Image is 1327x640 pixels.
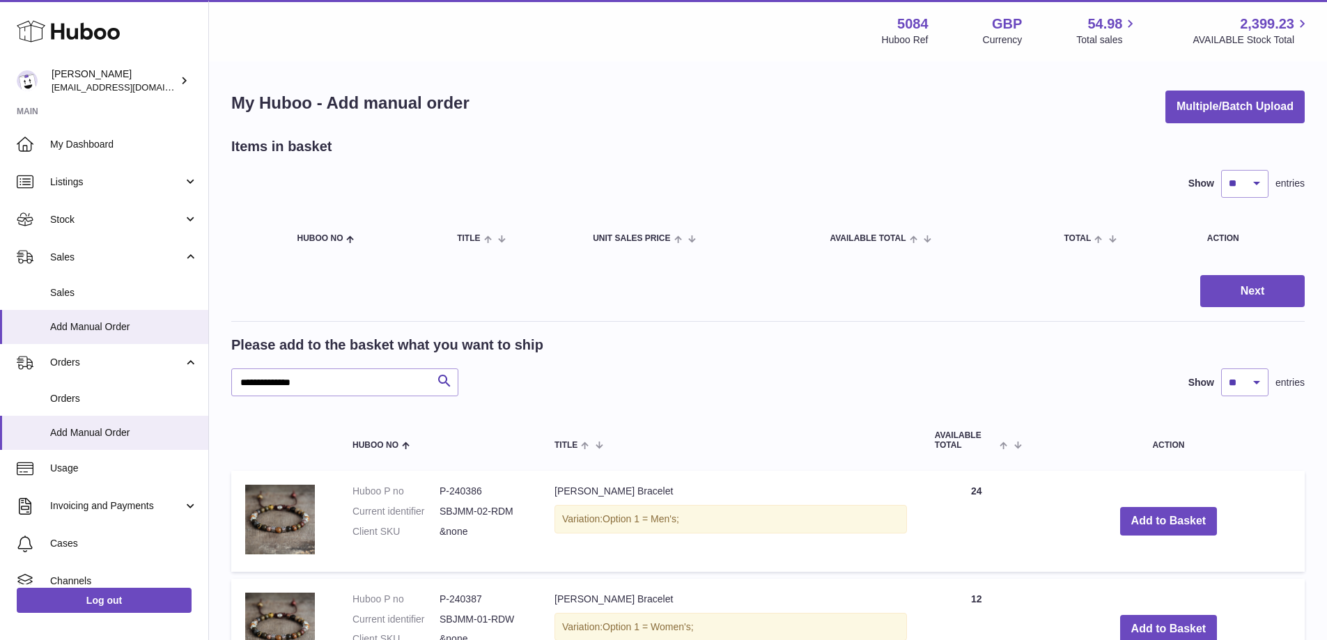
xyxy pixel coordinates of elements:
img: konstantinosmouratidis@hotmail.com [17,70,38,91]
span: entries [1275,177,1305,190]
span: AVAILABLE Total [830,234,906,243]
label: Show [1188,177,1214,190]
dd: SBJMM-02-RDM [440,505,527,518]
dd: SBJMM-01-RDW [440,613,527,626]
span: Huboo no [297,234,343,243]
button: Multiple/Batch Upload [1165,91,1305,123]
img: Jasper Macrame Bracelet [245,485,315,554]
h2: Please add to the basket what you want to ship [231,336,543,354]
button: Next [1200,275,1305,308]
span: Unit Sales Price [593,234,670,243]
label: Show [1188,376,1214,389]
span: Listings [50,175,183,189]
span: Stock [50,213,183,226]
dt: Huboo P no [352,593,440,606]
a: 2,399.23 AVAILABLE Stock Total [1193,15,1310,47]
dd: P-240386 [440,485,527,498]
strong: 5084 [897,15,929,33]
span: Usage [50,462,198,475]
span: AVAILABLE Total [935,431,997,449]
span: My Dashboard [50,138,198,151]
strong: GBP [992,15,1022,33]
dt: Current identifier [352,613,440,626]
div: Variation: [554,505,907,533]
div: Huboo Ref [882,33,929,47]
span: Total [1064,234,1091,243]
span: Sales [50,286,198,299]
span: Option 1 = Men's; [603,513,679,524]
div: Currency [983,33,1023,47]
span: Orders [50,392,198,405]
span: Channels [50,575,198,588]
span: Total sales [1076,33,1138,47]
span: Title [457,234,480,243]
td: 24 [921,471,1032,572]
dt: Huboo P no [352,485,440,498]
h2: Items in basket [231,137,332,156]
a: Log out [17,588,192,613]
h1: My Huboo - Add manual order [231,92,470,114]
dd: &none [440,525,527,538]
span: Sales [50,251,183,264]
span: 54.98 [1087,15,1122,33]
dd: P-240387 [440,593,527,606]
td: [PERSON_NAME] Bracelet [541,471,921,572]
dt: Current identifier [352,505,440,518]
th: Action [1032,417,1305,463]
span: Add Manual Order [50,320,198,334]
a: 54.98 Total sales [1076,15,1138,47]
span: [EMAIL_ADDRESS][DOMAIN_NAME] [52,81,205,93]
span: entries [1275,376,1305,389]
span: 2,399.23 [1240,15,1294,33]
span: Invoicing and Payments [50,499,183,513]
span: Option 1 = Women's; [603,621,693,632]
span: AVAILABLE Stock Total [1193,33,1310,47]
span: Orders [50,356,183,369]
span: Title [554,441,577,450]
span: Huboo no [352,441,398,450]
div: [PERSON_NAME] [52,68,177,94]
dt: Client SKU [352,525,440,538]
button: Add to Basket [1120,507,1218,536]
span: Add Manual Order [50,426,198,439]
div: Action [1207,234,1291,243]
span: Cases [50,537,198,550]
